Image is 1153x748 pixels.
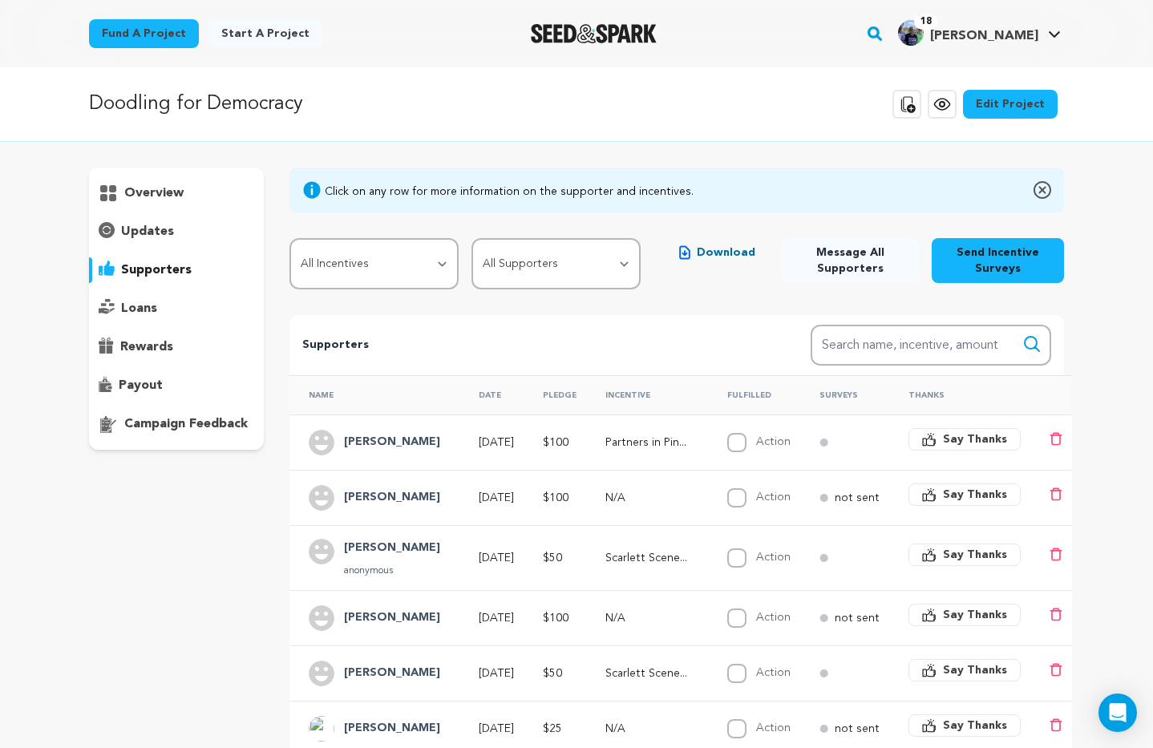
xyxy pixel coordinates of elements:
p: loans [121,299,157,318]
button: loans [89,296,264,321]
h4: Lisa Maher [344,609,440,628]
p: [DATE] [479,550,514,566]
button: rewards [89,334,264,360]
button: payout [89,373,264,398]
span: [PERSON_NAME] [930,30,1038,42]
button: Message All Supporters [781,238,919,283]
p: [DATE] [479,610,514,626]
img: user.png [309,430,334,455]
button: Say Thanks [908,428,1021,451]
span: $100 [543,492,568,503]
img: user.png [309,661,334,686]
label: Action [756,552,791,563]
span: 18 [914,14,938,30]
img: close-o.svg [1034,180,1051,200]
img: ACg8ocK3r7cjoZExOJEWGjnqISal7ElwxdwpCp209RWGWZd_18Vbdw=s96-c [309,716,334,742]
button: Say Thanks [908,604,1021,626]
a: Seed&Spark Homepage [531,24,657,43]
label: Action [756,612,791,623]
span: Say Thanks [943,662,1007,678]
p: updates [121,222,174,241]
button: Say Thanks [908,714,1021,737]
a: Edit Project [963,90,1058,119]
label: Action [756,667,791,678]
span: $100 [543,613,568,624]
p: payout [119,376,163,395]
p: anonymous [344,564,440,577]
div: Open Intercom Messenger [1098,693,1137,732]
span: $50 [543,552,562,564]
label: Action [756,436,791,447]
h4: Jamie Fairley [344,664,440,683]
th: Surveys [800,375,889,414]
p: not sent [835,610,880,626]
button: supporters [89,257,264,283]
span: $100 [543,437,568,448]
p: campaign feedback [124,414,248,434]
p: [DATE] [479,665,514,681]
div: Linda H.'s Profile [898,20,1038,46]
input: Search name, incentive, amount [811,325,1051,366]
p: [DATE] [479,490,514,506]
img: Seed&Spark Logo Dark Mode [531,24,657,43]
p: Supporters [302,336,759,355]
button: Download [666,238,768,267]
img: 22e6c5640c38a5e5.jpg [898,20,924,46]
span: $50 [543,668,562,679]
p: N/A [605,610,698,626]
p: Scarlett Scene Stealer [605,550,698,566]
button: Send Incentive Surveys [932,238,1064,283]
span: Say Thanks [943,431,1007,447]
div: Click on any row for more information on the supporter and incentives. [325,184,694,200]
button: updates [89,219,264,245]
h4: Tom Kelly [344,488,440,507]
button: Say Thanks [908,544,1021,566]
span: Message All Supporters [794,245,906,277]
p: Scarlett Scene Stealer [605,665,698,681]
span: $25 [543,723,562,734]
h4: Valerie Bradley [344,433,440,452]
span: Say Thanks [943,718,1007,734]
p: rewards [120,338,173,357]
p: Partners in Pink [605,435,698,451]
th: Thanks [889,375,1030,414]
p: [DATE] [479,435,514,451]
button: overview [89,180,264,206]
a: Linda H.'s Profile [895,17,1064,46]
p: not sent [835,721,880,737]
a: Fund a project [89,19,199,48]
button: Say Thanks [908,483,1021,506]
p: N/A [605,721,698,737]
p: overview [124,184,184,203]
p: not sent [835,490,880,506]
span: Say Thanks [943,607,1007,623]
img: user.png [309,605,334,631]
button: Say Thanks [908,659,1021,681]
h4: Hoover Danny [344,719,440,738]
th: Pledge [524,375,586,414]
label: Action [756,722,791,734]
span: Download [697,245,755,261]
label: Action [756,491,791,503]
a: Start a project [208,19,322,48]
p: Doodling for Democracy [89,90,303,119]
th: Date [459,375,524,414]
span: Say Thanks [943,487,1007,503]
th: Incentive [586,375,708,414]
h4: Julie [344,539,440,558]
button: campaign feedback [89,411,264,437]
p: N/A [605,490,698,506]
th: Name [289,375,459,414]
img: user.png [309,539,334,564]
img: user.png [309,485,334,511]
p: supporters [121,261,192,280]
th: Fulfilled [708,375,800,414]
span: Linda H.'s Profile [895,17,1064,51]
p: [DATE] [479,721,514,737]
span: Say Thanks [943,547,1007,563]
